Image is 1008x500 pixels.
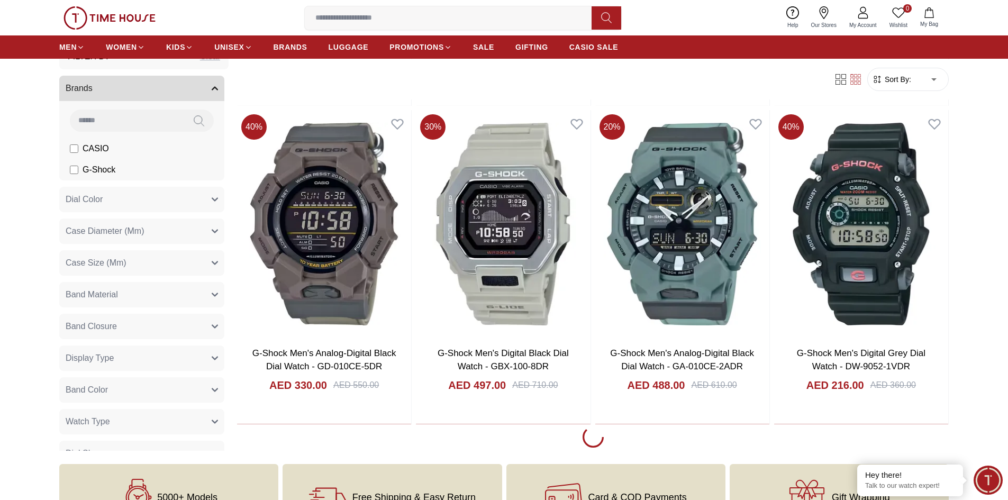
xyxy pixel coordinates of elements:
[329,42,369,52] span: LUGGAGE
[83,143,109,156] span: CASIO
[59,283,224,308] button: Band Material
[274,38,307,57] a: BRANDS
[569,42,619,52] span: CASIO SALE
[166,42,185,52] span: KIDS
[59,378,224,403] button: Band Color
[885,21,912,29] span: Wishlist
[883,4,914,31] a: 0Wishlist
[473,42,494,52] span: SALE
[389,42,444,52] span: PROMOTIONS
[512,379,558,392] div: AED 710.00
[845,21,881,29] span: My Account
[903,4,912,13] span: 0
[59,187,224,213] button: Dial Color
[610,348,754,372] a: G-Shock Men's Analog-Digital Black Dial Watch - GA-010CE-2ADR
[781,4,805,31] a: Help
[595,110,769,338] img: G-Shock Men's Analog-Digital Black Dial Watch - GA-010CE-2ADR
[872,74,911,85] button: Sort By:
[515,38,548,57] a: GIFTING
[806,378,864,393] h4: AED 216.00
[515,42,548,52] span: GIFTING
[870,379,916,392] div: AED 360.00
[333,379,379,392] div: AED 550.00
[774,110,948,338] img: G-Shock Men's Digital Grey Dial Watch - DW-9052-1VDR
[70,145,78,153] input: CASIO
[59,76,224,102] button: Brands
[883,74,911,85] span: Sort By:
[974,466,1003,495] div: Chat Widget
[66,384,108,397] span: Band Color
[797,348,925,372] a: G-Shock Men's Digital Grey Dial Watch - DW-9052-1VDR
[106,38,145,57] a: WOMEN
[83,164,115,177] span: G-Shock
[59,219,224,244] button: Case Diameter (Mm)
[106,42,137,52] span: WOMEN
[214,42,244,52] span: UNISEX
[59,410,224,435] button: Watch Type
[420,114,446,140] span: 30 %
[59,251,224,276] button: Case Size (Mm)
[66,225,144,238] span: Case Diameter (Mm)
[274,42,307,52] span: BRANDS
[600,114,625,140] span: 20 %
[59,38,85,57] a: MEN
[916,20,942,28] span: My Bag
[252,348,396,372] a: G-Shock Men's Analog-Digital Black Dial Watch - GD-010CE-5DR
[59,314,224,340] button: Band Closure
[805,4,843,31] a: Our Stores
[66,352,114,365] span: Display Type
[237,110,411,338] img: G-Shock Men's Analog-Digital Black Dial Watch - GD-010CE-5DR
[59,42,77,52] span: MEN
[214,38,252,57] a: UNISEX
[914,5,945,30] button: My Bag
[66,257,126,270] span: Case Size (Mm)
[865,470,955,480] div: Hey there!
[389,38,452,57] a: PROMOTIONS
[66,416,110,429] span: Watch Type
[865,481,955,490] p: Talk to our watch expert!
[59,346,224,371] button: Display Type
[448,378,506,393] h4: AED 497.00
[66,289,118,302] span: Band Material
[66,83,93,95] span: Brands
[70,166,78,175] input: G-Shock
[473,38,494,57] a: SALE
[66,321,117,333] span: Band Closure
[438,348,569,372] a: G-Shock Men's Digital Black Dial Watch - GBX-100-8DR
[778,114,804,140] span: 40 %
[66,194,103,206] span: Dial Color
[59,441,224,467] button: Dial Shape
[416,110,590,338] img: G-Shock Men's Digital Black Dial Watch - GBX-100-8DR
[329,38,369,57] a: LUGGAGE
[166,38,193,57] a: KIDS
[691,379,737,392] div: AED 610.00
[63,6,156,30] img: ...
[569,38,619,57] a: CASIO SALE
[807,21,841,29] span: Our Stores
[269,378,327,393] h4: AED 330.00
[783,21,803,29] span: Help
[66,448,107,460] span: Dial Shape
[628,378,685,393] h4: AED 488.00
[241,114,267,140] span: 40 %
